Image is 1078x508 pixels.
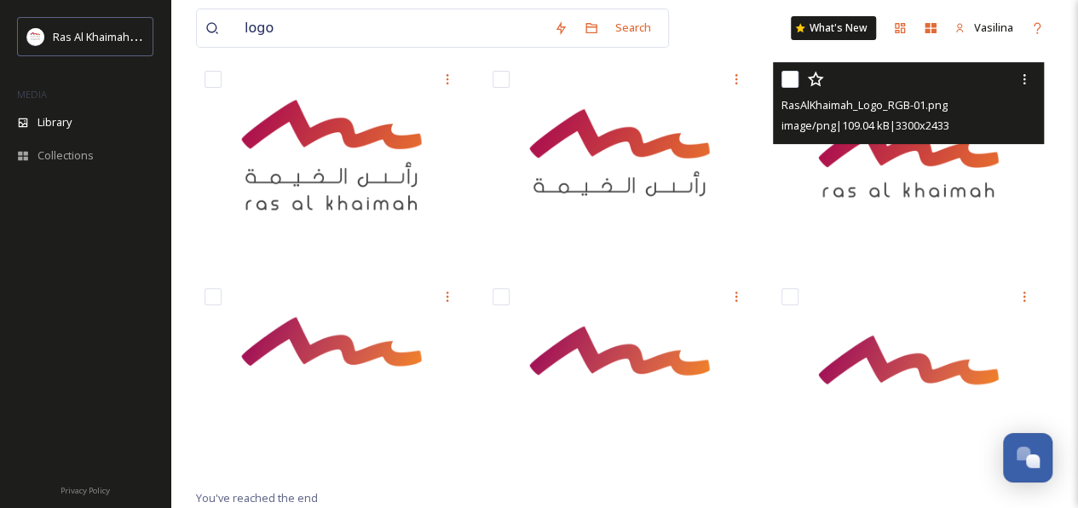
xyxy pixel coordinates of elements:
img: Logo_RAKTDA_RGB-01.png [27,28,44,45]
input: Search your library [236,9,545,47]
span: MEDIA [17,88,47,101]
img: RasAlKhaimah_Logo_RGB-01.png [773,62,1044,262]
span: Vasilina [974,20,1013,35]
span: Collections [37,147,94,164]
a: What's New [791,16,876,40]
span: Privacy Policy [61,485,110,496]
a: Vasilina [946,11,1022,44]
span: Ras Al Khaimah Tourism Development Authority [53,28,294,44]
span: You've reached the end [196,490,318,505]
span: Library [37,114,72,130]
span: image/png | 109.04 kB | 3300 x 2433 [781,118,949,133]
img: Logo_Main_CMYK-01.png [773,280,1044,479]
img: Logo_Main_CMYK-02.png [484,280,755,479]
img: RasAlKhaimah_Logo_RGB-05.png [484,62,755,262]
img: RasAlKhaimah_Logo_RGB-09.png [196,62,467,262]
button: Open Chat [1003,433,1052,482]
img: Logo_Main_CMYK-03.png [196,280,467,479]
a: Privacy Policy [61,479,110,499]
span: RasAlKhaimah_Logo_RGB-01.png [781,97,948,113]
div: Search [607,11,660,44]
